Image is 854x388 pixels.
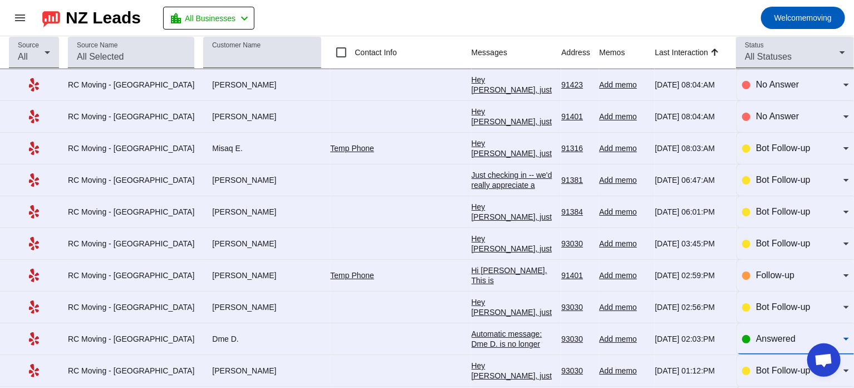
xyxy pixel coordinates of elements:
[68,302,194,312] div: RC Moving - [GEOGRAPHIC_DATA]
[756,270,794,280] span: Follow-up
[68,366,194,376] div: RC Moving - [GEOGRAPHIC_DATA]
[756,334,796,343] span: Answered
[756,175,811,185] span: Bot Follow-up
[68,80,194,90] div: RC Moving - [GEOGRAPHIC_DATA]
[599,239,646,249] div: Add memo
[599,302,646,312] div: Add memo
[27,110,41,123] mat-icon: Yelp
[27,364,41,377] mat-icon: Yelp
[68,239,194,249] div: RC Moving - [GEOGRAPHIC_DATA]
[472,138,553,279] div: Hey [PERSON_NAME], just following up! Are you still interested in getting a moving estimate? We'd...
[42,8,60,27] img: logo
[203,111,321,122] div: [PERSON_NAME]
[77,42,117,49] mat-label: Source Name
[472,36,562,69] th: Messages
[472,234,553,374] div: Hey [PERSON_NAME], just following up! Are you still interested in getting a moving estimate? We'd...
[68,111,194,122] div: RC Moving - [GEOGRAPHIC_DATA]
[330,144,374,153] a: Temp Phone
[561,366,590,376] div: 93030
[756,239,811,248] span: Bot Follow-up
[212,42,261,49] mat-label: Customer Name
[66,10,141,26] div: NZ Leads
[561,239,590,249] div: 93030
[203,334,321,344] div: Dme D.
[599,366,646,376] div: Add memo
[655,207,727,217] div: [DATE] 06:01:PM
[655,302,727,312] div: [DATE] 02:56:PM
[561,111,590,122] div: 91401
[599,36,655,69] th: Memos
[774,10,832,26] span: moving
[756,143,811,153] span: Bot Follow-up
[472,106,553,297] div: Hey [PERSON_NAME], just checking in one last time. If you're still looking for help with your mov...
[27,269,41,282] mat-icon: Yelp
[27,205,41,219] mat-icon: Yelp
[599,334,646,344] div: Add memo
[203,80,321,90] div: [PERSON_NAME]
[472,202,553,342] div: Hey [PERSON_NAME], just following up! Are you still interested in getting a moving estimate? We'd...
[27,142,41,155] mat-icon: Yelp
[756,111,799,121] span: No Answer
[561,80,590,90] div: 91423
[561,175,590,185] div: 91381
[756,302,811,312] span: Bot Follow-up
[203,175,321,185] div: [PERSON_NAME]
[27,300,41,314] mat-icon: Yelp
[68,143,194,153] div: RC Moving - [GEOGRAPHIC_DATA]
[472,75,553,265] div: Hey [PERSON_NAME], just checking in one last time. If you're still looking for help with your mov...
[655,111,727,122] div: [DATE] 08:04:AM
[599,270,646,280] div: Add memo
[761,7,845,29] button: Welcomemoving
[774,13,807,22] span: Welcome
[27,332,41,346] mat-icon: Yelp
[18,52,28,61] span: All
[599,80,646,90] div: Add memo
[203,302,321,312] div: [PERSON_NAME]
[352,47,397,58] label: Contact Info
[472,170,553,311] div: Just checking in -- we'd really appreciate a quick phone call to make sure everything is planned ...
[18,42,39,49] mat-label: Source
[561,302,590,312] div: 93030
[561,143,590,153] div: 91316
[655,175,727,185] div: [DATE] 06:47:AM
[68,175,194,185] div: RC Moving - [GEOGRAPHIC_DATA]
[68,270,194,280] div: RC Moving - [GEOGRAPHIC_DATA]
[13,11,27,25] mat-icon: menu
[561,270,590,280] div: 91401
[238,12,251,25] mat-icon: chevron_left
[599,143,646,153] div: Add memo
[807,343,841,377] div: Open chat
[756,207,811,216] span: Bot Follow-up
[599,111,646,122] div: Add memo
[756,366,811,375] span: Bot Follow-up
[163,7,254,30] button: All Businesses
[330,271,374,280] a: Temp Phone
[27,237,41,250] mat-icon: Yelp
[655,80,727,90] div: [DATE] 08:04:AM
[203,270,321,280] div: [PERSON_NAME]
[68,207,194,217] div: RC Moving - [GEOGRAPHIC_DATA]
[561,36,599,69] th: Address
[655,239,727,249] div: [DATE] 03:45:PM
[203,366,321,376] div: [PERSON_NAME]
[599,175,646,185] div: Add memo
[68,334,194,344] div: RC Moving - [GEOGRAPHIC_DATA]
[27,78,41,91] mat-icon: Yelp
[756,80,799,89] span: No Answer
[203,207,321,217] div: [PERSON_NAME]
[185,11,235,26] span: All Businesses
[655,334,727,344] div: [DATE] 02:03:PM
[745,52,792,61] span: All Statuses
[203,239,321,249] div: [PERSON_NAME]
[169,12,183,25] mat-icon: location_city
[561,334,590,344] div: 93030
[599,207,646,217] div: Add memo
[203,143,321,153] div: Misaq E.
[655,366,727,376] div: [DATE] 01:12:PM
[77,50,185,64] input: All Selected
[655,270,727,280] div: [DATE] 02:59:PM
[655,47,708,58] div: Last Interaction
[745,42,764,49] mat-label: Status
[655,143,727,153] div: [DATE] 08:03:AM
[561,207,590,217] div: 91384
